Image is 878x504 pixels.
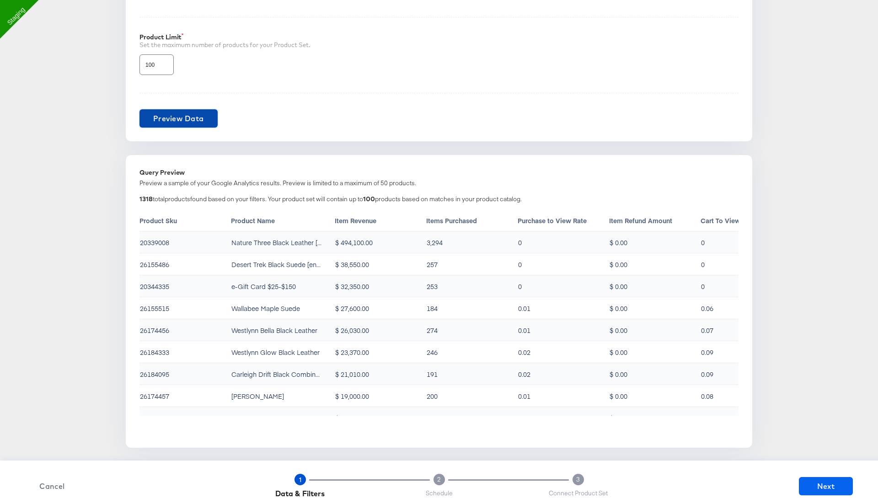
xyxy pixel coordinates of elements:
div: e-Gift Card $25-$150 [231,282,296,291]
div: 184 [427,304,438,313]
div: Westlynn Glow Black Leather [231,348,320,357]
div: Nature Three Black Leather [en_US] [231,238,323,247]
div: 26174457 [140,391,169,401]
span: Data & Filters [275,489,325,498]
th: Toggle SortBy [518,210,609,231]
th: Toggle SortBy [139,210,231,231]
div: $ 38,550.00 [335,260,369,269]
div: $ 0.00 [610,326,627,335]
div: Preview a sample of your Google Analytics results. Preview is limited to a maximum of 50 products. [139,179,739,188]
div: $ 0.00 [610,370,627,379]
span: Schedule [426,489,453,498]
div: 0.01 [518,326,530,335]
span: Next [803,480,849,493]
div: $ 0.00 [610,304,627,313]
div: $ 0.00 [610,238,627,247]
div: 26155486 [140,260,169,269]
div: 0.07 [701,413,713,423]
div: $ 0.00 [610,348,627,357]
div: 20339008 [140,238,169,247]
div: 26184097 [140,413,169,423]
div: 167 [427,413,438,423]
div: Cart To View Rate [701,216,792,225]
div: 26155515 [140,304,169,313]
button: Cancel [25,480,79,493]
button: Next [799,477,853,495]
div: 3,294 [427,238,443,247]
div: $ 32,350.00 [335,282,369,291]
th: Toggle SortBy [426,210,518,231]
div: 100 [363,195,375,203]
div: 0.08 [701,391,713,401]
span: Cancel [29,480,75,493]
div: $ 26,030.00 [335,326,369,335]
div: $ 0.00 [610,260,627,269]
div: $ 19,000.00 [335,391,369,401]
div: $ 18,370.00 [335,413,369,423]
div: Product Limit [139,33,739,41]
div: 0.02 [518,348,530,357]
div: $ 0.00 [610,413,627,423]
div: 274 [427,326,438,335]
div: 26174456 [140,326,169,335]
th: Toggle SortBy [609,210,701,231]
div: 0 [701,260,705,269]
div: Westlynn Bella Black Leather [231,326,317,335]
div: $ 0.00 [610,282,627,291]
th: Toggle SortBy [701,210,792,231]
th: Toggle SortBy [335,210,426,231]
div: 0 [701,238,705,247]
div: 0 [518,260,522,269]
span: 2 [437,475,441,484]
div: 0.01 [518,304,530,313]
span: 1 [299,476,301,483]
div: 0.09 [701,370,713,379]
div: 257 [427,260,438,269]
div: 0.01 [518,391,530,401]
span: Preview Data [153,112,204,125]
th: Toggle SortBy [231,210,335,231]
div: $ 494,100.00 [335,238,373,247]
div: $ 27,600.00 [335,304,369,313]
div: $ 0.00 [610,391,627,401]
button: Preview Data [139,109,218,128]
div: 0.07 [701,326,713,335]
span: Connect Product Set [549,489,608,498]
div: $ 23,370.00 [335,348,369,357]
div: Carleigh Drift Mushroom Combination [231,413,323,423]
div: 0.09 [701,348,713,357]
div: Product Sku [139,216,231,225]
div: 26184095 [140,370,169,379]
div: Desert Trek Black Suede [en_US] [231,260,323,269]
div: 0 [518,238,522,247]
div: 253 [427,282,438,291]
div: total products found based on your filters. Your product set will contain up to products based on... [139,195,739,206]
div: Item Refund Amount [609,216,701,225]
div: Items Purchased [426,216,518,225]
span: 3 [576,475,580,484]
div: 26184333 [140,348,169,357]
div: Item Revenue [335,216,426,225]
div: 0.06 [701,304,713,313]
div: 0 [701,282,705,291]
div: 20344335 [140,282,169,291]
div: Set the maximum number of products for your Product Set. [139,41,739,49]
div: 200 [427,391,438,401]
div: 1318 [139,195,153,203]
div: $ 21,010.00 [335,370,369,379]
div: 0.02 [518,370,530,379]
div: Wallabee Maple Suede [231,304,300,313]
div: 246 [427,348,438,357]
div: [PERSON_NAME] [231,391,284,401]
div: 191 [427,370,438,379]
div: Purchase to View Rate [518,216,609,225]
div: Carleigh Drift Black Combination [231,370,323,379]
div: 0.01 [518,413,530,423]
div: 0 [518,282,522,291]
div: Product Name [231,216,335,225]
div: Query Preview [139,169,739,176]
